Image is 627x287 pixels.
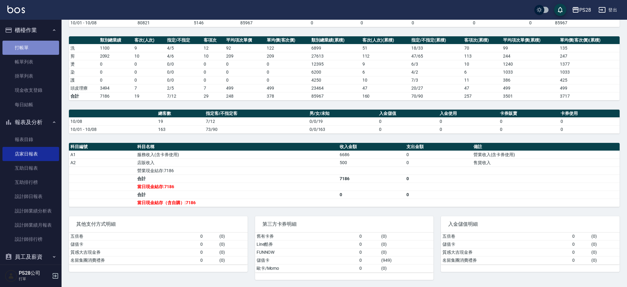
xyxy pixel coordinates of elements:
td: 4 / 5 [166,44,202,52]
td: 洗 [69,44,98,52]
td: 0/0/163 [308,125,377,133]
td: 0 [377,117,438,125]
td: 19 [157,117,204,125]
td: 92 [225,44,265,52]
td: 11 [463,76,501,84]
td: 1033 [501,68,558,76]
span: 第三方卡券明細 [262,221,426,227]
td: 9 [133,44,166,52]
td: 7 [133,84,166,92]
td: 10 [463,60,501,68]
td: 剪 [69,52,98,60]
td: 0 [225,68,265,76]
td: 378 [265,92,310,100]
th: 單均價(客次價)(累積) [558,36,620,44]
td: 9 [361,60,410,68]
td: 7/12 [166,92,202,100]
table: a dense table [69,110,620,134]
td: 10/01 - 10/08 [69,125,157,133]
td: 499 [225,84,265,92]
span: 其他支付方式明細 [76,221,240,227]
a: 設計師日報表 [2,189,59,204]
td: 當日現金結存（含自購）:7186 [136,199,338,207]
td: 386 [501,76,558,84]
td: 12 [202,44,225,52]
td: 6686 [338,151,405,159]
th: 指定/不指定(累積) [410,36,463,44]
th: 指定客/不指定客 [204,110,308,118]
td: 29 [202,92,225,100]
td: 名留集團消費禮券 [441,256,571,264]
th: 卡券使用 [559,110,620,118]
td: 0 [338,191,405,199]
td: 0 [405,151,472,159]
td: 0 [405,191,472,199]
a: 設計師排行榜 [2,232,59,246]
button: PS28 [569,4,593,16]
td: 0 [405,175,472,183]
td: ( 949 ) [380,256,433,264]
table: a dense table [69,143,620,207]
td: 售貨收入 [472,159,620,167]
td: 7186 [338,175,405,183]
td: 儲值卡 [441,240,571,248]
td: 20 / 27 [410,84,463,92]
td: 247 [558,52,620,60]
button: 登出 [596,4,620,16]
td: Line酷券 [255,240,358,248]
td: 0 [202,60,225,68]
td: 6200 [310,68,361,76]
td: ( 0 ) [590,232,620,241]
th: 入金使用 [438,110,499,118]
td: 0 / 0 [166,60,202,68]
td: 7 [202,84,225,92]
td: 五倍卷 [441,232,571,241]
td: ( 0 ) [380,232,433,241]
td: 0 [202,76,225,84]
td: 73/90 [204,125,308,133]
td: 135 [558,44,620,52]
td: 23464 [310,84,361,92]
td: 99 [501,44,558,52]
td: 儲值卡 [255,256,358,264]
th: 備註 [472,143,620,151]
td: 1377 [558,60,620,68]
td: 163 [157,125,204,133]
th: 指定/不指定 [166,36,202,44]
td: 0 [571,232,590,241]
a: 店家日報表 [2,147,59,161]
td: 0 [199,248,218,256]
td: ( 0 ) [590,248,620,256]
td: 1240 [501,60,558,68]
table: a dense table [69,36,620,100]
td: 1033 [558,68,620,76]
td: 10/08 [69,117,157,125]
td: 0 [498,117,559,125]
td: ( 0 ) [218,240,248,248]
td: 6 [361,68,410,76]
th: 科目名稱 [136,143,338,151]
td: 0 [225,60,265,68]
td: 服務收入(含卡券使用) [136,151,338,159]
td: 合計 [69,92,98,100]
td: 10/01 - 10/08 [69,19,136,27]
td: 護 [69,76,98,84]
a: 掛單列表 [2,69,59,83]
td: 18 / 33 [410,44,463,52]
td: 500 [338,159,405,167]
td: ( 0 ) [380,248,433,256]
td: 160 [361,92,410,100]
td: 4 / 2 [410,68,463,76]
td: 70 [463,44,501,52]
td: 0 [358,264,380,272]
td: 3494 [98,84,133,92]
td: 0 [98,68,133,76]
h5: PS28公司 [19,270,50,276]
td: 70/90 [410,92,463,100]
td: 營業現金結存:7186 [136,167,338,175]
th: 類別總業績 [98,36,133,44]
td: 0 [377,125,438,133]
td: 質感大吉現金券 [69,248,199,256]
th: 卡券販賣 [498,110,559,118]
td: 51 [361,44,410,52]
